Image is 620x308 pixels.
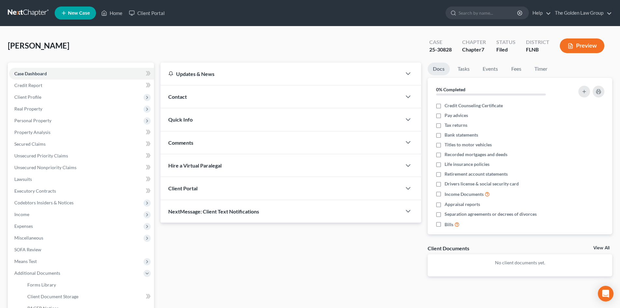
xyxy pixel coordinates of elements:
[14,200,74,205] span: Codebtors Insiders & Notices
[459,7,518,19] input: Search by name...
[429,46,452,53] div: 25-30828
[168,70,394,77] div: Updates & News
[598,286,613,301] div: Open Intercom Messenger
[14,212,29,217] span: Income
[560,38,604,53] button: Preview
[552,7,612,19] a: The Golden Law Group
[9,80,154,91] a: Credit Report
[14,223,33,229] span: Expenses
[436,87,465,92] strong: 0% Completed
[496,38,516,46] div: Status
[445,112,468,119] span: Pay advices
[9,150,154,162] a: Unsecured Priority Claims
[14,71,47,76] span: Case Dashboard
[9,138,154,150] a: Secured Claims
[429,38,452,46] div: Case
[9,68,154,80] a: Case Dashboard
[14,129,50,135] span: Property Analysis
[14,270,60,276] span: Additional Documents
[14,176,32,182] span: Lawsuits
[98,7,126,19] a: Home
[428,63,450,75] a: Docs
[14,94,41,100] span: Client Profile
[14,235,43,241] span: Miscellaneous
[68,11,90,16] span: New Case
[14,82,42,88] span: Credit Report
[168,162,222,169] span: Hire a Virtual Paralegal
[477,63,503,75] a: Events
[593,246,610,250] a: View All
[14,247,41,252] span: SOFA Review
[526,38,549,46] div: District
[445,122,467,128] span: Tax returns
[14,106,42,111] span: Real Property
[27,294,78,299] span: Client Document Storage
[529,7,551,19] a: Help
[445,221,453,228] span: Bills
[22,291,154,302] a: Client Document Storage
[428,245,469,252] div: Client Documents
[22,279,154,291] a: Forms Library
[14,165,76,170] span: Unsecured Nonpriority Claims
[168,139,193,146] span: Comments
[9,185,154,197] a: Executory Contracts
[445,102,503,109] span: Credit Counseling Certificate
[445,181,519,187] span: Drivers license & social security card
[168,208,259,214] span: NextMessage: Client Text Notifications
[14,153,68,158] span: Unsecured Priority Claims
[126,7,168,19] a: Client Portal
[14,141,46,147] span: Secured Claims
[168,185,198,191] span: Client Portal
[9,244,154,256] a: SOFA Review
[433,259,607,266] p: No client documents yet.
[168,94,187,100] span: Contact
[14,118,51,123] span: Personal Property
[14,188,56,194] span: Executory Contracts
[452,63,475,75] a: Tasks
[506,63,527,75] a: Fees
[8,41,69,50] span: [PERSON_NAME]
[9,162,154,173] a: Unsecured Nonpriority Claims
[445,141,492,148] span: Titles to motor vehicles
[496,46,516,53] div: Filed
[445,161,489,168] span: Life insurance policies
[27,282,56,287] span: Forms Library
[9,173,154,185] a: Lawsuits
[462,46,486,53] div: Chapter
[445,191,484,198] span: Income Documents
[526,46,549,53] div: FLNB
[14,258,37,264] span: Means Test
[445,151,507,158] span: Recorded mortgages and deeds
[462,38,486,46] div: Chapter
[9,126,154,138] a: Property Analysis
[168,116,193,123] span: Quick Info
[445,211,537,217] span: Separation agreements or decrees of divorces
[481,46,484,52] span: 7
[445,201,480,208] span: Appraisal reports
[529,63,553,75] a: Timer
[445,171,508,177] span: Retirement account statements
[445,132,478,138] span: Bank statements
